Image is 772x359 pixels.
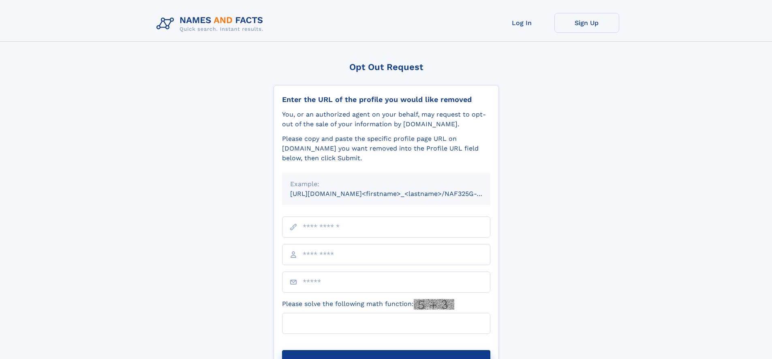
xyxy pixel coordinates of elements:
[282,299,454,310] label: Please solve the following math function:
[554,13,619,33] a: Sign Up
[290,179,482,189] div: Example:
[490,13,554,33] a: Log In
[290,190,506,198] small: [URL][DOMAIN_NAME]<firstname>_<lastname>/NAF325G-xxxxxxxx
[274,62,499,72] div: Opt Out Request
[153,13,270,35] img: Logo Names and Facts
[282,95,490,104] div: Enter the URL of the profile you would like removed
[282,110,490,129] div: You, or an authorized agent on your behalf, may request to opt-out of the sale of your informatio...
[282,134,490,163] div: Please copy and paste the specific profile page URL on [DOMAIN_NAME] you want removed into the Pr...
